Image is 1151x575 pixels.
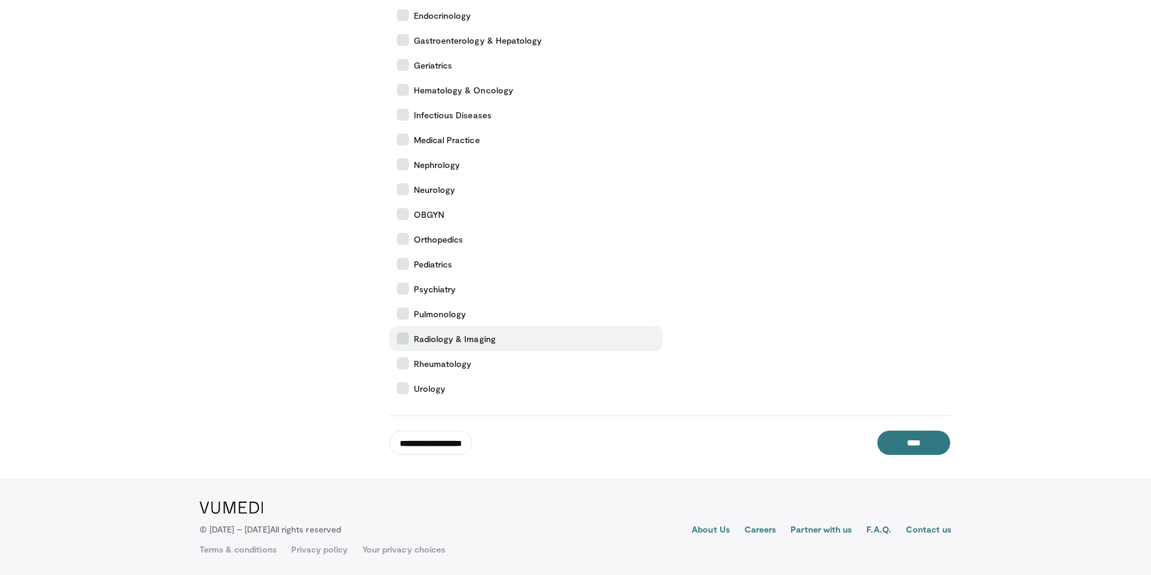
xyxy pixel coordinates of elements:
[414,109,491,121] span: Infectious Diseases
[362,543,445,556] a: Your privacy choices
[414,59,453,72] span: Geriatrics
[414,258,453,271] span: Pediatrics
[270,524,341,534] span: All rights reserved
[414,283,456,295] span: Psychiatry
[291,543,348,556] a: Privacy policy
[414,382,446,395] span: Urology
[414,357,472,370] span: Rheumatology
[414,133,480,146] span: Medical Practice
[744,523,777,538] a: Careers
[906,523,952,538] a: Contact us
[414,158,461,171] span: Nephrology
[414,233,464,246] span: Orthopedics
[414,208,444,221] span: OBGYN
[200,523,342,536] p: © [DATE] – [DATE]
[414,9,471,22] span: Endocrinology
[414,308,467,320] span: Pulmonology
[200,502,263,514] img: VuMedi Logo
[414,183,456,196] span: Neurology
[414,34,542,47] span: Gastroenterology & Hepatology
[414,84,513,96] span: Hematology & Oncology
[791,523,852,538] a: Partner with us
[692,523,730,538] a: About Us
[866,523,891,538] a: F.A.Q.
[414,332,496,345] span: Radiology & Imaging
[200,543,277,556] a: Terms & conditions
